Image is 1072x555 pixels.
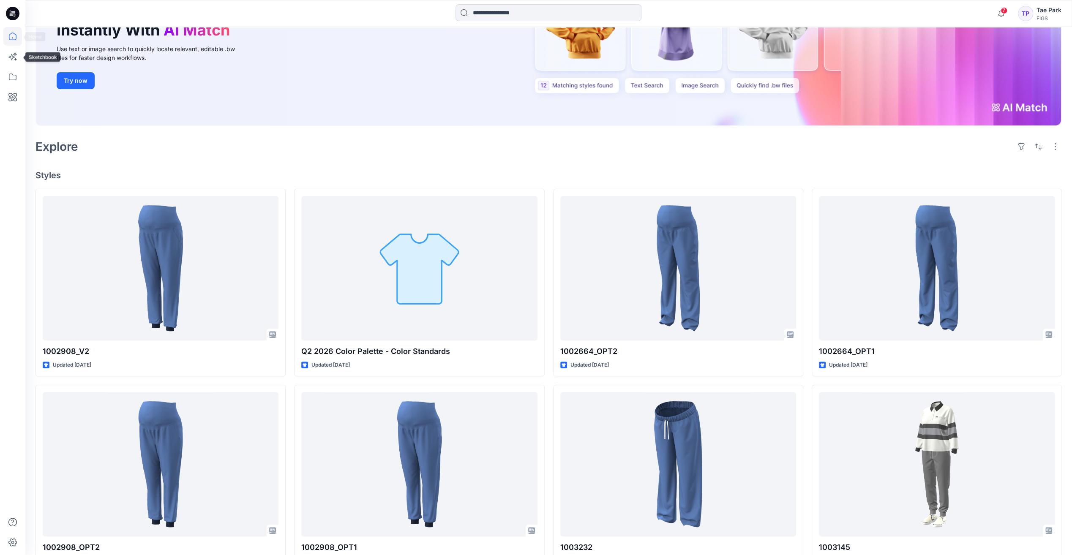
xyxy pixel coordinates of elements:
p: Q2 2026 Color Palette - Color Standards [301,346,537,357]
a: 1002908_OPT1 [301,392,537,536]
a: 1002908_OPT2 [43,392,278,536]
a: 1003145 [819,392,1055,536]
p: 1002664_OPT2 [560,346,796,357]
button: Try now [57,72,95,89]
span: 7 [1001,7,1007,14]
p: 1002908_OPT1 [301,541,537,553]
p: Updated [DATE] [829,361,867,370]
a: 1003232 [560,392,796,536]
a: 1002664_OPT1 [819,196,1055,340]
a: 1002908_V2 [43,196,278,340]
div: FIGS [1037,15,1061,22]
div: TP [1018,6,1033,21]
p: Updated [DATE] [570,361,609,370]
h2: Explore [35,140,78,153]
p: 1003145 [819,541,1055,553]
span: AI Match [164,21,230,39]
a: Q2 2026 Color Palette - Color Standards [301,196,537,340]
p: 1002908_OPT2 [43,541,278,553]
p: 1002664_OPT1 [819,346,1055,357]
a: 1002664_OPT2 [560,196,796,340]
p: Updated [DATE] [311,361,350,370]
div: Use text or image search to quickly locate relevant, editable .bw files for faster design workflows. [57,44,247,62]
div: Tae Park [1037,5,1061,15]
p: Updated [DATE] [53,361,91,370]
p: 1003232 [560,541,796,553]
h4: Styles [35,170,1062,180]
p: 1002908_V2 [43,346,278,357]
